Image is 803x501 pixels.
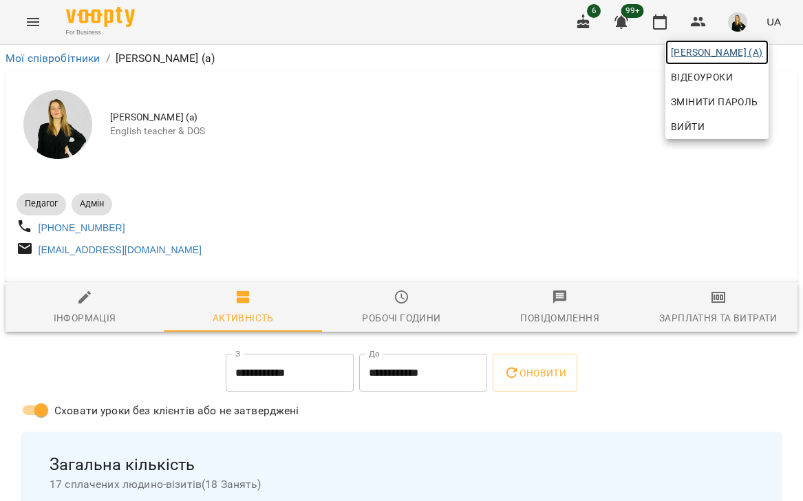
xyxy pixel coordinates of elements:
a: [PERSON_NAME] (а) [665,40,769,65]
span: Вийти [671,118,705,135]
button: Вийти [665,114,769,139]
span: Відеоуроки [671,69,733,85]
a: Відеоуроки [665,65,738,89]
span: Змінити пароль [671,94,763,110]
a: Змінити пароль [665,89,769,114]
span: [PERSON_NAME] (а) [671,44,763,61]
